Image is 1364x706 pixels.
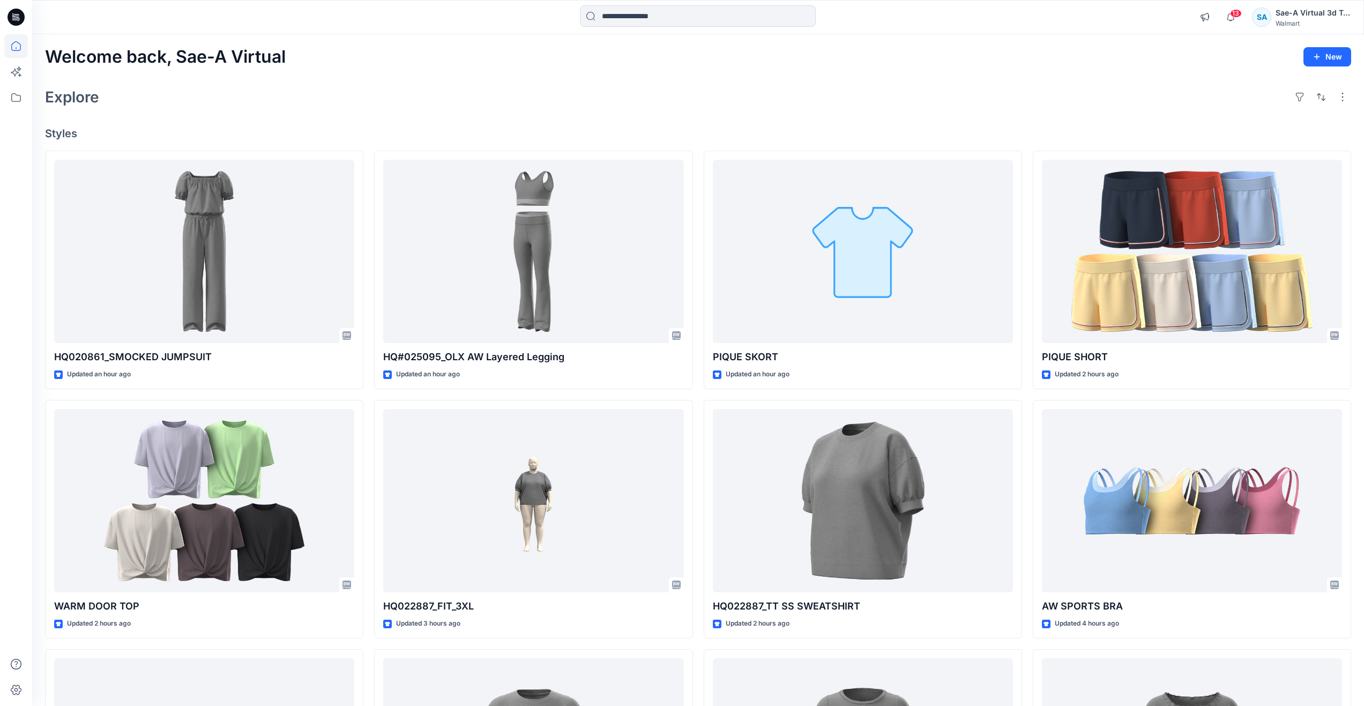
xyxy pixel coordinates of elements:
a: AW SPORTS BRA [1042,409,1342,593]
div: Walmart [1276,19,1351,27]
p: WARM DOOR TOP [54,599,354,614]
p: PIQUE SKORT [713,350,1013,365]
p: Updated 4 hours ago [1055,618,1119,629]
a: HQ020861_SMOCKED JUMPSUIT [54,160,354,344]
p: Updated 2 hours ago [67,618,131,629]
a: HQ#025095_OLX AW Layered Legging [383,160,683,344]
p: Updated an hour ago [726,369,789,380]
a: HQ022887_FIT_3XL [383,409,683,593]
p: Updated 3 hours ago [396,618,460,629]
a: PIQUE SKORT [713,160,1013,344]
span: 13 [1230,9,1242,18]
p: HQ022887_FIT_3XL [383,599,683,614]
a: WARM DOOR TOP [54,409,354,593]
p: PIQUE SHORT [1042,350,1342,365]
h2: Explore [45,88,99,106]
p: HQ022887_TT SS SWEATSHIRT [713,599,1013,614]
h4: Styles [45,127,1351,140]
p: Updated 2 hours ago [1055,369,1119,380]
div: Sae-A Virtual 3d Team [1276,6,1351,19]
div: SA [1252,8,1271,27]
a: PIQUE SHORT [1042,160,1342,344]
p: Updated an hour ago [67,369,131,380]
button: New [1303,47,1351,66]
p: AW SPORTS BRA [1042,599,1342,614]
p: HQ020861_SMOCKED JUMPSUIT [54,350,354,365]
p: Updated 2 hours ago [726,618,789,629]
h2: Welcome back, Sae-A Virtual [45,47,286,67]
p: HQ#025095_OLX AW Layered Legging [383,350,683,365]
p: Updated an hour ago [396,369,460,380]
a: HQ022887_TT SS SWEATSHIRT [713,409,1013,593]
